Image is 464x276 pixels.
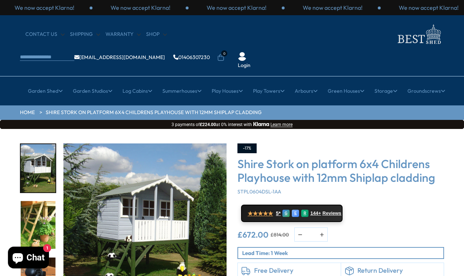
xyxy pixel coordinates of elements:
[328,82,364,100] a: Green Houses
[28,82,63,100] a: Garden Shed
[25,31,65,38] a: CONTACT US
[292,210,299,217] div: E
[221,50,227,57] span: 0
[237,157,444,185] h3: Shire Stork on platform 6x4 Childrens Playhouse with 12mm Shiplap cladding
[105,31,141,38] a: Warranty
[285,4,381,12] div: 2 / 3
[46,109,262,116] a: Shire Stork on platform 6x4 Childrens Playhouse with 12mm Shiplap cladding
[111,4,170,12] p: We now accept Klarna!
[399,4,459,12] p: We now accept Klarna!
[188,4,285,12] div: 1 / 3
[146,31,167,38] a: Shop
[270,232,289,237] del: £814.00
[237,143,257,153] div: -17%
[207,4,266,12] p: We now accept Klarna!
[73,82,112,100] a: Garden Studios
[238,52,246,61] img: User Icon
[173,55,210,60] a: 01406307230
[282,210,290,217] div: G
[407,82,445,100] a: Groundscrews
[70,31,100,38] a: Shipping
[301,210,308,217] div: R
[248,210,273,217] span: ★★★★★
[21,144,55,192] img: DSC00575_73a6580c-6f51-43e5-b895-d9ecb69eb0dc_200x200.jpg
[74,55,165,60] a: [EMAIL_ADDRESS][DOMAIN_NAME]
[295,82,318,100] a: Arbours
[303,4,362,12] p: We now accept Klarna!
[254,267,337,275] h6: Free Delivery
[20,143,56,193] div: 1 / 7
[21,201,55,249] img: DSCF4478_645c0d40-623d-49cf-aff0-a17ec6a63b96_200x200.jpg
[237,188,281,195] span: STPL0604DSL-1AA
[241,205,343,222] a: ★★★★★ 5* G E R 144+ Reviews
[374,82,397,100] a: Storage
[217,54,224,61] a: 0
[6,247,51,270] inbox-online-store-chat: Shopify online store chat
[20,200,56,250] div: 2 / 7
[310,210,321,216] span: 144+
[162,82,202,100] a: Summerhouses
[123,82,152,100] a: Log Cabins
[237,231,269,239] ins: £672.00
[238,62,250,69] a: Login
[253,82,285,100] a: Play Towers
[20,109,35,116] a: HOME
[357,267,440,275] h6: Return Delivery
[14,4,74,12] p: We now accept Klarna!
[393,22,444,46] img: logo
[212,82,243,100] a: Play Houses
[323,210,341,216] span: Reviews
[242,249,443,257] p: Lead Time: 1 Week
[92,4,188,12] div: 3 / 3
